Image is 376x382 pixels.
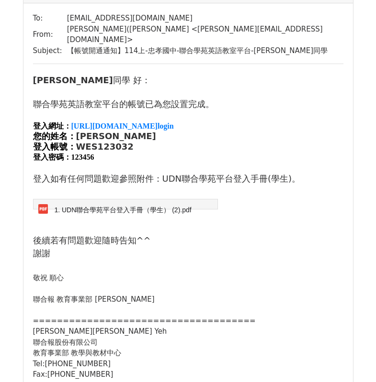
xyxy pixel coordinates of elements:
td: To: [33,13,67,24]
span: 1. UDN聯合學苑平台登入手冊（學生） (2).pdf [54,206,191,214]
div: 敬祝 順心 [33,273,343,284]
td: 【帳號開通通知】114上-忠孝國中-聯合學苑英語教室平台-[PERSON_NAME]同學 [67,45,343,56]
font: [PERSON_NAME] [76,131,156,141]
span: 學 好： [122,75,150,85]
td: Subject: [33,45,67,56]
div: ​ ​ [33,87,343,260]
td: From: [33,24,67,45]
span: 已為您設置完成。 [145,99,214,109]
span: 登入帳號： [33,142,76,152]
span: 登入如有任何問題歡迎參照附件：UDN聯合學苑平台登入手冊( [33,174,272,184]
a: [URL][DOMAIN_NAME]login [71,122,174,130]
span: 123456 [71,153,94,161]
td: [PERSON_NAME]([PERSON_NAME] < [PERSON_NAME][EMAIL_ADDRESS][DOMAIN_NAME] > [67,24,343,45]
span: 謝謝 [33,248,50,258]
iframe: Chat Widget [328,336,376,382]
span: 學 生)。 [271,174,300,184]
span: 後續若有問題歡迎隨時告知^^ [33,235,151,245]
b: WES123032 [76,142,134,152]
span: 您的姓名： [33,131,76,141]
font: [PERSON_NAME] [33,75,113,85]
a: 1. UDN聯合學苑平台登入手冊（學生） (2).pdf [38,204,192,215]
td: [EMAIL_ADDRESS][DOMAIN_NAME] [67,13,343,24]
span: 登入網址： [33,122,71,130]
font: 同 [113,75,122,85]
span: 帳號 [128,99,145,109]
span: 登入密碼： [33,153,71,161]
span: 聯合學苑英語教室平台的 [33,99,128,109]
